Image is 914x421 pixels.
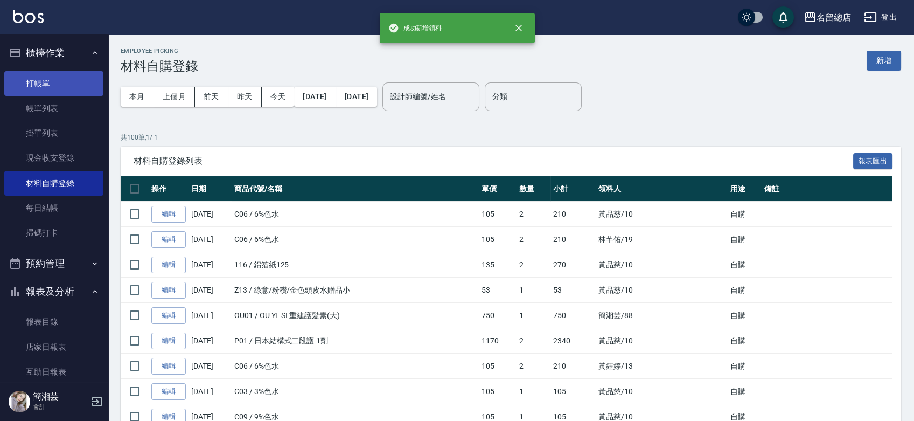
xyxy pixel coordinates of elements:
[479,379,517,404] td: 105
[189,354,232,379] td: [DATE]
[479,328,517,354] td: 1170
[189,202,232,227] td: [DATE]
[728,379,762,404] td: 自購
[189,303,232,328] td: [DATE]
[4,250,103,278] button: 預約管理
[728,176,762,202] th: 用途
[151,257,186,273] a: 編輯
[550,328,595,354] td: 2340
[517,176,551,202] th: 數量
[228,87,262,107] button: 昨天
[4,146,103,170] a: 現金收支登錄
[517,227,551,252] td: 2
[517,202,551,227] td: 2
[336,87,377,107] button: [DATE]
[479,278,517,303] td: 53
[596,328,728,354] td: 黃品慈 /10
[550,202,595,227] td: 210
[388,23,442,33] span: 成功新增領料
[728,354,762,379] td: 自購
[121,133,901,142] p: 共 100 筆, 1 / 1
[151,282,186,299] a: 編輯
[867,55,901,65] a: 新增
[4,278,103,306] button: 報表及分析
[4,71,103,96] a: 打帳單
[853,155,893,165] a: 報表匯出
[149,176,189,202] th: 操作
[507,16,531,40] button: close
[596,379,728,404] td: 黃品慈 /10
[728,278,762,303] td: 自購
[232,303,479,328] td: OU01 / OU YE SI 重建護髮素(大)
[232,227,479,252] td: C06 / 6%色水
[4,360,103,384] a: 互助日報表
[232,202,479,227] td: C06 / 6%色水
[4,39,103,67] button: 櫃檯作業
[33,391,88,402] h5: 簡湘芸
[517,278,551,303] td: 1
[517,379,551,404] td: 1
[134,156,853,167] span: 材料自購登錄列表
[479,354,517,379] td: 105
[728,202,762,227] td: 自購
[817,11,851,24] div: 名留總店
[13,10,44,23] img: Logo
[4,121,103,146] a: 掛單列表
[4,96,103,121] a: 帳單列表
[189,176,232,202] th: 日期
[550,354,595,379] td: 210
[121,47,198,54] h2: Employee Picking
[762,176,892,202] th: 備註
[4,335,103,360] a: 店家日報表
[596,252,728,278] td: 黃品慈 /10
[596,176,728,202] th: 領料人
[232,278,479,303] td: Z13 / 綠意/粉穳/金色頭皮水贈品小
[596,227,728,252] td: 林芊佑 /19
[479,303,517,328] td: 750
[550,176,595,202] th: 小計
[4,171,103,196] a: 材料自購登錄
[189,379,232,404] td: [DATE]
[596,278,728,303] td: 黃品慈 /10
[4,309,103,334] a: 報表目錄
[728,328,762,354] td: 自購
[596,202,728,227] td: 黃品慈 /10
[232,354,479,379] td: C06 / 6%色水
[517,354,551,379] td: 2
[232,252,479,278] td: 116 / 鋁箔紙125
[550,252,595,278] td: 270
[232,328,479,354] td: P01 / 日本結構式二段護-1劑
[154,87,195,107] button: 上個月
[151,206,186,223] a: 編輯
[772,6,794,28] button: save
[151,383,186,400] a: 編輯
[232,176,479,202] th: 商品代號/名稱
[728,303,762,328] td: 自購
[189,278,232,303] td: [DATE]
[550,303,595,328] td: 750
[294,87,336,107] button: [DATE]
[33,402,88,412] p: 會計
[596,303,728,328] td: 簡湘芸 /88
[262,87,295,107] button: 今天
[596,354,728,379] td: 黃鈺婷 /13
[479,227,517,252] td: 105
[799,6,855,29] button: 名留總店
[550,278,595,303] td: 53
[189,252,232,278] td: [DATE]
[728,252,762,278] td: 自購
[517,303,551,328] td: 1
[121,87,154,107] button: 本月
[151,358,186,375] a: 編輯
[550,227,595,252] td: 210
[860,8,901,27] button: 登出
[4,196,103,220] a: 每日結帳
[550,379,595,404] td: 105
[728,227,762,252] td: 自購
[232,379,479,404] td: C03 / 3%色水
[479,202,517,227] td: 105
[189,328,232,354] td: [DATE]
[151,231,186,248] a: 編輯
[151,307,186,324] a: 編輯
[517,328,551,354] td: 2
